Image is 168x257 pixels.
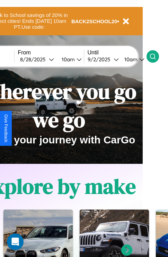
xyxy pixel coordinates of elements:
label: From [18,50,84,56]
div: 8 / 28 / 2025 [20,56,49,63]
div: 9 / 2 / 2025 [88,56,114,63]
div: 10am [121,56,139,63]
b: BACK2SCHOOL20 [71,18,117,24]
button: 10am [56,56,84,63]
button: 10am [119,56,147,63]
div: 10am [58,56,77,63]
div: Give Feedback [3,114,8,142]
div: Open Intercom Messenger [7,233,24,250]
label: Until [88,50,147,56]
button: 8/28/2025 [18,56,56,63]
